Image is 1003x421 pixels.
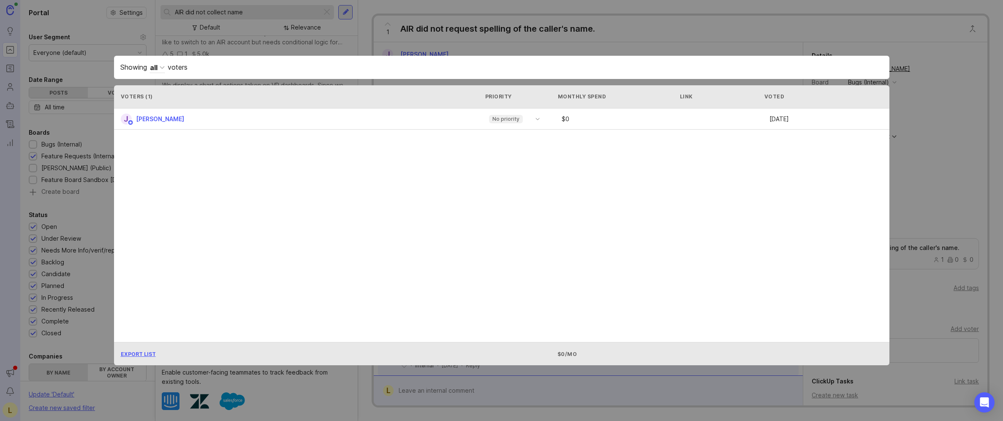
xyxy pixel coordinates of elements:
div: Voters ( 1 ) [121,93,477,100]
img: member badge [127,119,133,125]
div: $0/mo [558,350,677,358]
div: J [121,114,132,125]
div: $ 0 [558,116,685,122]
div: Voted [764,93,883,100]
div: Showing voters [120,62,883,73]
div: Link [680,93,693,100]
span: [PERSON_NAME] [136,115,184,122]
div: Priority [485,93,541,100]
p: No priority [492,116,519,122]
span: Export List [121,351,156,357]
div: Monthly Spend [558,93,677,100]
div: toggle menu [484,112,545,126]
time: [DATE] [769,115,789,122]
div: Open Intercom Messenger [974,392,995,413]
a: J[PERSON_NAME] [121,114,191,125]
div: all [150,62,158,73]
svg: toggle icon [531,116,544,122]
